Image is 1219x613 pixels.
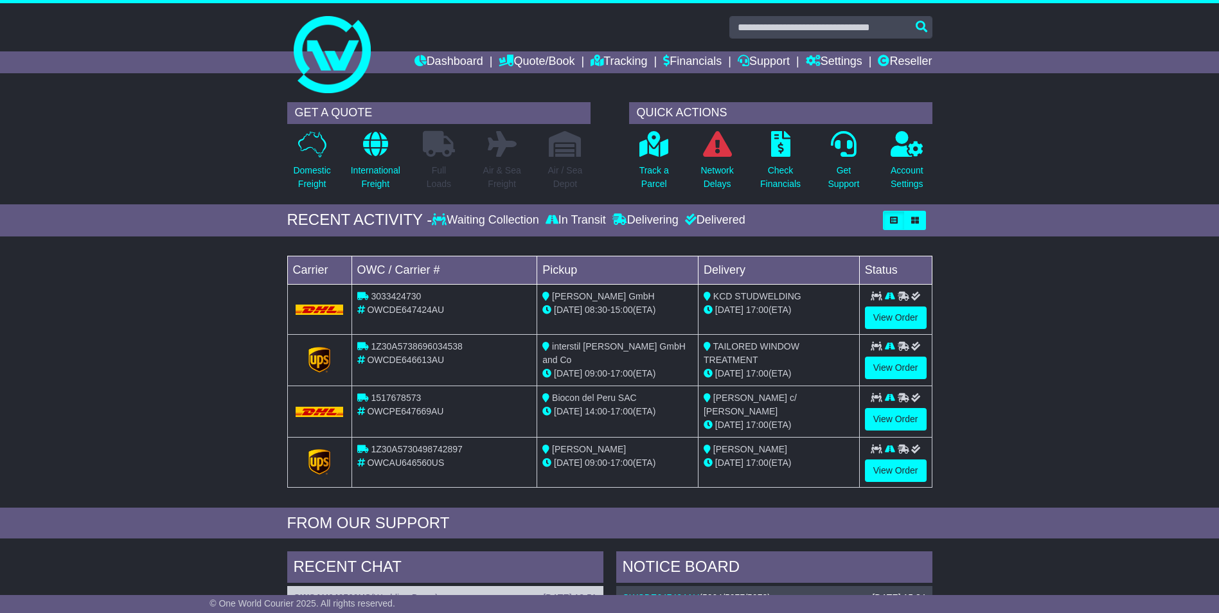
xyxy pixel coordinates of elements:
td: Pickup [537,256,698,284]
span: TAILORED WINDOW TREATMENT [704,341,799,365]
p: Domestic Freight [293,164,330,191]
img: DHL.png [296,305,344,315]
a: OWCAU646560US [294,592,371,603]
span: [DATE] [554,458,582,468]
td: OWC / Carrier # [351,256,537,284]
span: [DATE] [715,458,743,468]
div: [DATE] 13:51 [543,592,596,603]
td: Delivery [698,256,859,284]
span: 3033424730 [371,291,421,301]
span: interstil [PERSON_NAME] GmbH and Co [542,341,686,365]
a: Financials [663,51,722,73]
span: 08:30 [585,305,607,315]
div: In Transit [542,213,609,227]
div: Delivered [682,213,745,227]
span: [DATE] [715,305,743,315]
div: ( ) [294,592,597,603]
a: Track aParcel [639,130,670,198]
td: Status [859,256,932,284]
div: (ETA) [704,303,854,317]
span: 09:00 [585,458,607,468]
div: GET A QUOTE [287,102,591,124]
td: Carrier [287,256,351,284]
span: 17:00 [610,458,633,468]
div: - (ETA) [542,405,693,418]
span: [PERSON_NAME] GmbH [552,291,654,301]
span: 17:00 [746,305,769,315]
span: [DATE] [554,368,582,378]
p: International Freight [351,164,400,191]
span: 1Z30A5738696034538 [371,341,462,351]
div: (ETA) [704,456,854,470]
span: © One World Courier 2025. All rights reserved. [209,598,395,609]
div: - (ETA) [542,367,693,380]
a: Support [738,51,790,73]
span: OWCAU646560US [367,458,444,468]
p: Air / Sea Depot [548,164,583,191]
span: OWCDE646613AU [367,355,444,365]
a: View Order [865,306,927,329]
a: CheckFinancials [760,130,801,198]
span: 1517678573 [371,393,421,403]
img: GetCarrierServiceLogo [308,347,330,373]
a: Quote/Book [499,51,574,73]
span: OWCPE647669AU [367,406,443,416]
span: [DATE] [554,305,582,315]
span: 5204/5277/5278 [702,592,767,603]
span: [PERSON_NAME] [713,444,787,454]
div: FROM OUR SUPPORT [287,514,932,533]
span: [PERSON_NAME] [552,444,626,454]
span: KCD STUDWELDING [713,291,801,301]
span: [PERSON_NAME] c/ [PERSON_NAME] [704,393,797,416]
p: Full Loads [423,164,455,191]
span: Biocon del Peru SAC [552,393,637,403]
img: DHL.png [296,407,344,417]
span: 14:00 [585,406,607,416]
a: Dashboard [414,51,483,73]
a: View Order [865,357,927,379]
a: OWCDE647424AU [623,592,700,603]
span: 17:00 [610,368,633,378]
div: (ETA) [704,418,854,432]
div: RECENT CHAT [287,551,603,586]
span: 09:00 [585,368,607,378]
div: NOTICE BOARD [616,551,932,586]
a: Settings [806,51,862,73]
span: [DATE] [554,406,582,416]
a: View Order [865,408,927,431]
span: [DATE] [715,420,743,430]
p: Network Delays [700,164,733,191]
span: 1Z30A5730498742897 [371,444,462,454]
p: Track a Parcel [639,164,669,191]
a: DomesticFreight [292,130,331,198]
span: 17:00 [746,420,769,430]
div: ( ) [623,592,926,603]
div: [DATE] 15:34 [872,592,925,603]
span: 17:00 [610,406,633,416]
a: NetworkDelays [700,130,734,198]
a: InternationalFreight [350,130,401,198]
span: [DATE] [715,368,743,378]
a: View Order [865,459,927,482]
span: Wedding Dress [374,592,435,603]
a: Reseller [878,51,932,73]
p: Get Support [828,164,859,191]
div: - (ETA) [542,456,693,470]
a: AccountSettings [890,130,924,198]
div: RECENT ACTIVITY - [287,211,432,229]
p: Account Settings [891,164,923,191]
p: Check Financials [760,164,801,191]
div: Waiting Collection [432,213,542,227]
a: Tracking [591,51,647,73]
div: - (ETA) [542,303,693,317]
span: 15:00 [610,305,633,315]
span: 17:00 [746,368,769,378]
div: QUICK ACTIONS [629,102,932,124]
span: OWCDE647424AU [367,305,444,315]
div: (ETA) [704,367,854,380]
div: Delivering [609,213,682,227]
p: Air & Sea Freight [483,164,521,191]
a: GetSupport [827,130,860,198]
span: 17:00 [746,458,769,468]
img: GetCarrierServiceLogo [308,449,330,475]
